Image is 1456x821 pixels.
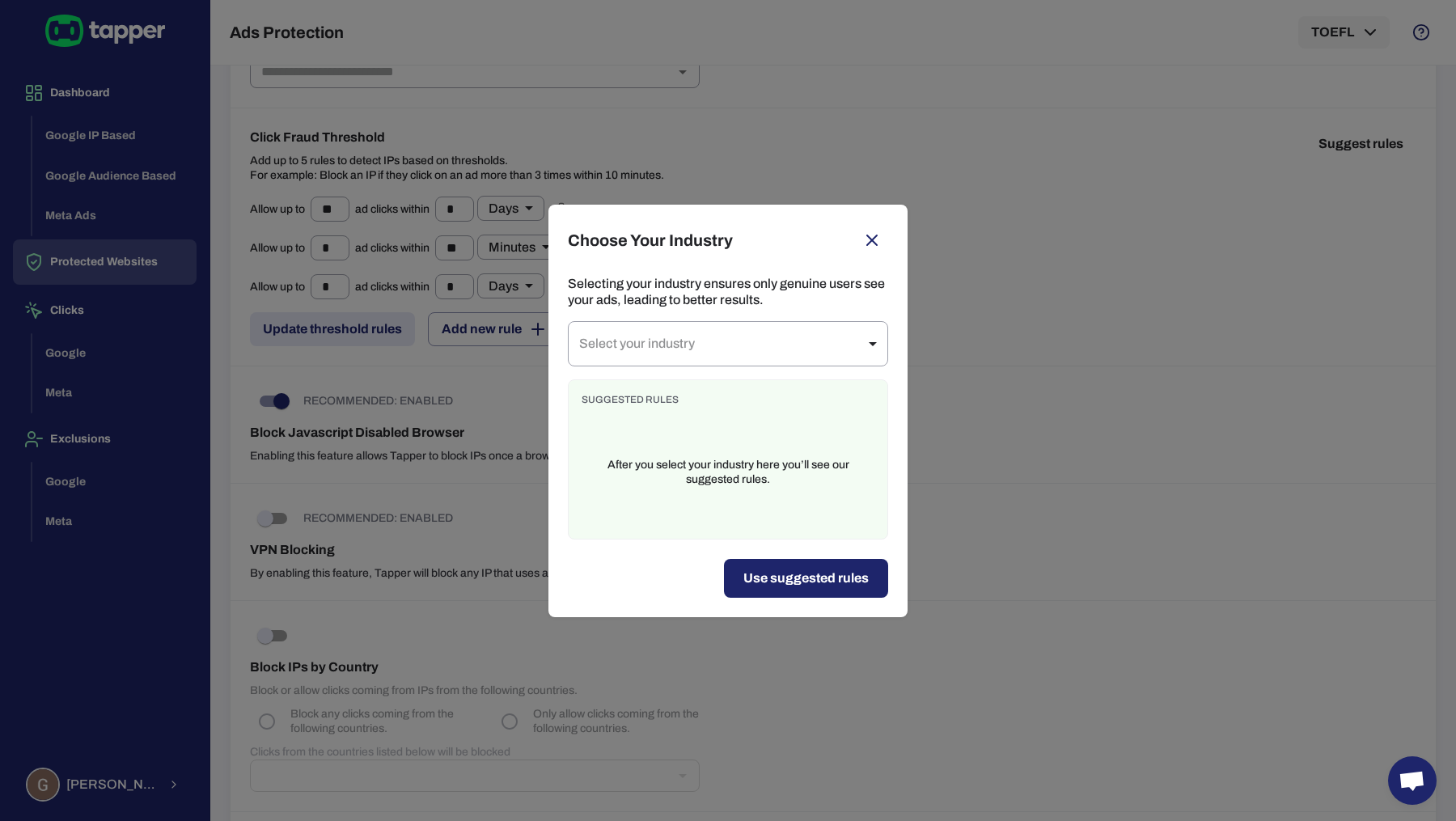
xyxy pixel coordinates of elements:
[1388,756,1437,805] div: Open chat
[582,419,874,526] p: After you select your industry here you’ll see our suggested rules.
[582,393,874,406] span: Suggested rules
[724,559,888,598] button: Use suggested rules
[568,231,733,250] span: Choose Your Industry
[568,276,888,308] p: Selecting your industry ensures only genuine users see your ads, leading to better results.
[579,336,695,350] span: ​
